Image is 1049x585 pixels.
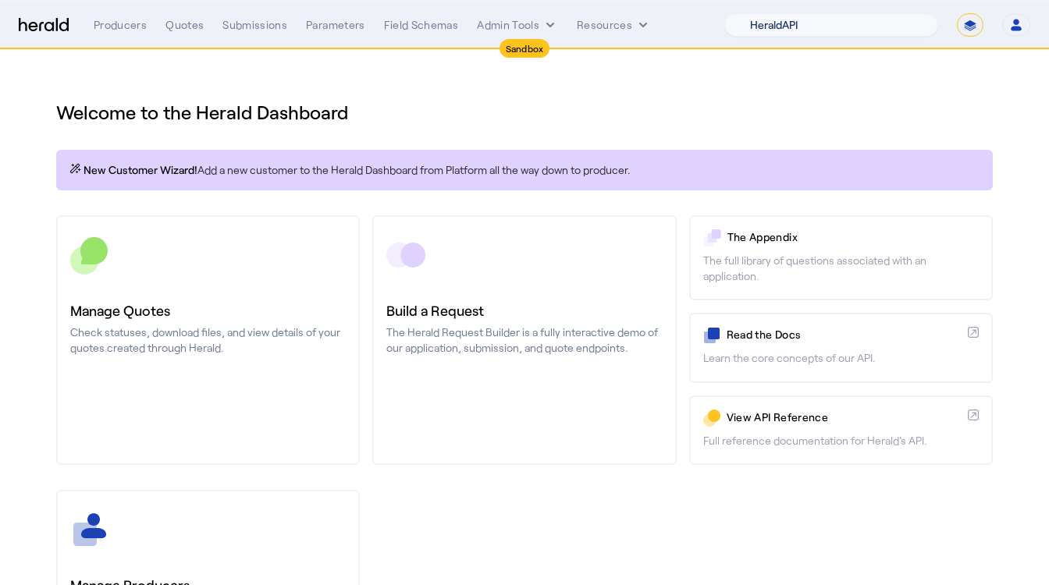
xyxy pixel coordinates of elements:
p: The Herald Request Builder is a fully interactive demo of our application, submission, and quote ... [386,324,662,356]
div: Producers [94,17,147,33]
a: The AppendixThe full library of questions associated with an application. [689,215,993,300]
div: Sandbox [500,39,550,58]
p: Learn the core concepts of our API. [703,350,979,366]
a: View API ReferenceFull reference documentation for Herald's API. [689,395,993,465]
p: The full library of questions associated with an application. [703,253,979,284]
h3: Build a Request [386,300,662,321]
div: Field Schemas [384,17,459,33]
img: Herald Logo [19,18,69,33]
p: Read the Docs [727,327,962,342]
p: Add a new customer to the Herald Dashboard from Platform all the way down to producer. [69,162,980,178]
div: Quotes [165,17,204,33]
p: The Appendix [727,229,979,245]
h1: Welcome to the Herald Dashboard [56,100,993,125]
div: Submissions [222,17,287,33]
p: Full reference documentation for Herald's API. [703,433,979,448]
p: Check statuses, download files, and view details of your quotes created through Herald. [70,324,346,356]
p: View API Reference [727,409,962,425]
h3: Manage Quotes [70,300,346,321]
button: Resources dropdown menu [577,17,651,33]
a: Build a RequestThe Herald Request Builder is a fully interactive demo of our application, submiss... [372,215,676,465]
a: Manage QuotesCheck statuses, download files, and view details of your quotes created through Herald. [56,215,360,465]
a: Read the DocsLearn the core concepts of our API. [689,313,993,382]
button: internal dropdown menu [477,17,558,33]
span: New Customer Wizard! [84,162,197,178]
div: Parameters [306,17,365,33]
